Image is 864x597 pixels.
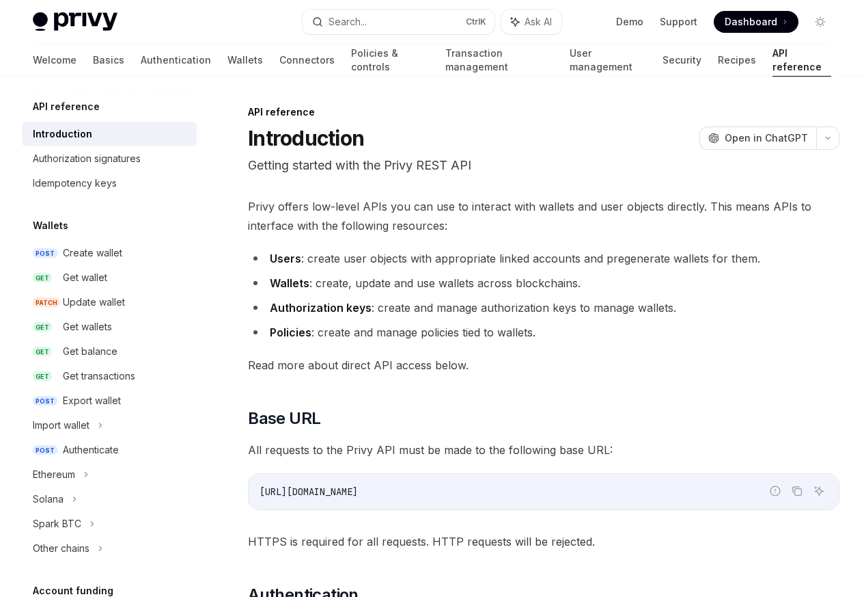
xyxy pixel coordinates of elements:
span: Ask AI [525,15,552,29]
span: PATCH [33,297,60,308]
span: POST [33,445,57,455]
div: Import wallet [33,417,89,434]
a: POSTAuthenticate [22,438,197,462]
a: Demo [616,15,643,29]
button: Report incorrect code [766,482,784,500]
span: Ctrl K [466,16,486,27]
strong: Wallets [270,276,309,290]
a: PATCHUpdate wallet [22,290,197,315]
li: : create user objects with appropriate linked accounts and pregenerate wallets for them. [248,249,839,268]
li: : create and manage authorization keys to manage wallets. [248,298,839,317]
div: Other chains [33,540,89,557]
a: Introduction [22,122,197,146]
div: Authorization signatures [33,150,141,167]
li: : create and manage policies tied to wallets. [248,323,839,342]
div: Solana [33,491,64,507]
a: Wallets [227,44,263,77]
strong: Users [270,252,301,265]
a: POSTExport wallet [22,388,197,413]
div: Introduction [33,126,92,142]
div: Update wallet [63,294,125,310]
span: GET [33,371,52,382]
a: Transaction management [445,44,553,77]
h5: Wallets [33,217,68,234]
span: GET [33,273,52,283]
img: light logo [33,12,117,31]
a: Authorization signatures [22,146,197,171]
span: [URL][DOMAIN_NAME] [260,486,358,498]
span: Dashboard [725,15,777,29]
div: API reference [248,105,839,119]
div: Authenticate [63,442,119,458]
button: Toggle dark mode [809,11,831,33]
button: Open in ChatGPT [699,127,816,150]
div: Get wallets [63,319,112,335]
div: Create wallet [63,245,122,261]
button: Ask AI [501,10,561,34]
a: GETGet wallet [22,265,197,290]
button: Search...CtrlK [303,10,494,34]
a: POSTCreate wallet [22,241,197,265]
h5: API reference [33,98,100,115]
strong: Authorization keys [270,301,372,315]
div: Search... [329,14,367,30]
span: GET [33,322,52,332]
a: User management [570,44,646,77]
span: Read more about direct API access below. [248,356,839,375]
a: API reference [772,44,831,77]
a: Welcome [33,44,76,77]
span: HTTPS is required for all requests. HTTP requests will be rejected. [248,532,839,551]
button: Ask AI [810,482,828,500]
a: Basics [93,44,124,77]
div: Get transactions [63,368,135,384]
span: Base URL [248,408,320,429]
h1: Introduction [248,126,364,150]
span: GET [33,347,52,357]
div: Get balance [63,343,117,360]
p: Getting started with the Privy REST API [248,156,839,175]
strong: Policies [270,326,311,339]
a: GETGet transactions [22,364,197,388]
button: Copy the contents from the code block [788,482,806,500]
a: Security [663,44,701,77]
span: POST [33,248,57,258]
a: Idempotency keys [22,171,197,196]
div: Ethereum [33,466,75,483]
a: Connectors [279,44,335,77]
li: : create, update and use wallets across blockchains. [248,274,839,293]
div: Spark BTC [33,516,81,532]
a: Support [660,15,697,29]
div: Idempotency keys [33,175,117,191]
span: Privy offers low-level APIs you can use to interact with wallets and user objects directly. This ... [248,197,839,235]
a: Authentication [141,44,211,77]
a: Recipes [718,44,756,77]
a: Policies & controls [351,44,429,77]
div: Export wallet [63,393,121,409]
span: Open in ChatGPT [725,131,808,145]
div: Get wallet [63,269,107,286]
a: Dashboard [714,11,798,33]
span: All requests to the Privy API must be made to the following base URL: [248,440,839,460]
a: GETGet wallets [22,315,197,339]
span: POST [33,396,57,406]
a: GETGet balance [22,339,197,364]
